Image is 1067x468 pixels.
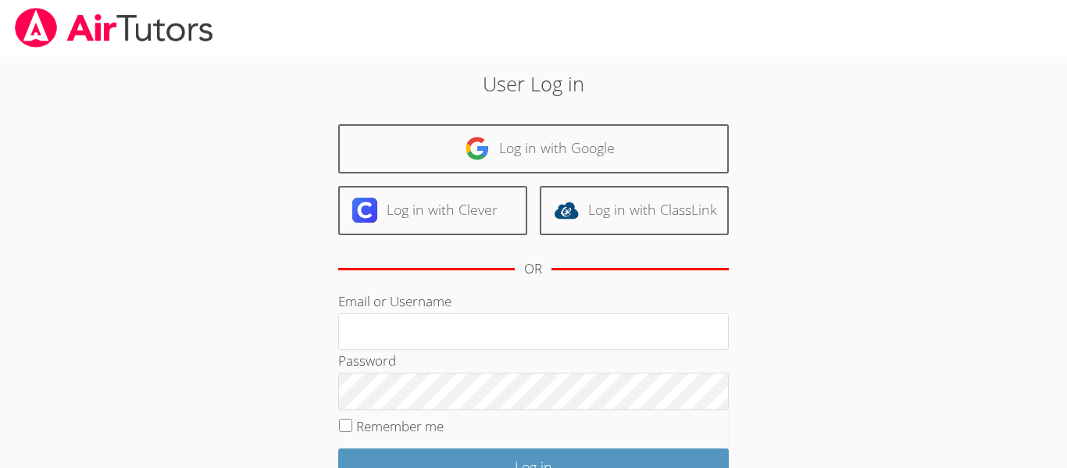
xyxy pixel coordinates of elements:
a: Log in with ClassLink [540,186,729,235]
label: Remember me [356,417,444,435]
a: Log in with Google [338,124,729,173]
a: Log in with Clever [338,186,527,235]
img: classlink-logo-d6bb404cc1216ec64c9a2012d9dc4662098be43eaf13dc465df04b49fa7ab582.svg [554,198,579,223]
label: Email or Username [338,292,451,310]
h2: User Log in [245,69,822,98]
img: google-logo-50288ca7cdecda66e5e0955fdab243c47b7ad437acaf1139b6f446037453330a.svg [465,136,490,161]
label: Password [338,352,396,370]
img: airtutors_banner-c4298cdbf04f3fff15de1276eac7730deb9818008684d7c2e4769d2f7ddbe033.png [13,8,215,48]
div: OR [524,258,542,280]
img: clever-logo-6eab21bc6e7a338710f1a6ff85c0baf02591cd810cc4098c63d3a4b26e2feb20.svg [352,198,377,223]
